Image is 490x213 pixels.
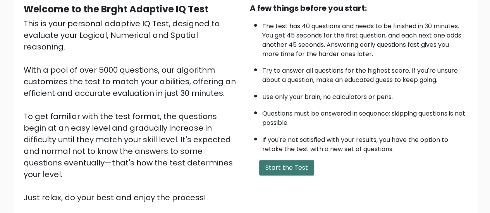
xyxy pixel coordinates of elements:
[259,160,314,176] button: Start the Test
[262,105,467,128] li: Questions must be answered in sequence; skipping questions is not possible.
[262,89,467,102] li: Use only your brain, no calculators or pens.
[24,18,241,203] div: This is your personal adaptive IQ Test, designed to evaluate your Logical, Numerical and Spatial ...
[250,2,467,14] div: A few things before you start:
[262,131,467,154] li: If you're not satisfied with your results, you have the option to retake the test with a new set ...
[24,3,208,15] b: Welcome to the Brght Adaptive IQ Test
[262,62,467,85] li: Try to answer all questions for the highest score. If you're unsure about a question, make an edu...
[262,18,467,59] li: The test has 40 questions and needs to be finished in 30 minutes. You get 45 seconds for the firs...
